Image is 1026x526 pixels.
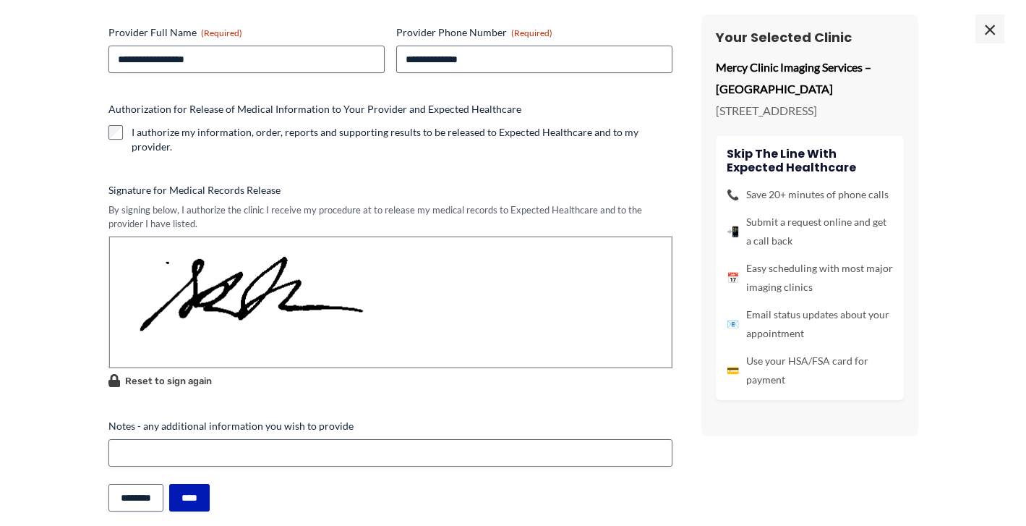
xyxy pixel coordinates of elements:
li: Email status updates about your appointment [727,305,893,343]
span: 📅 [727,268,739,287]
img: Signature Image [108,236,672,368]
h3: Your Selected Clinic [716,29,904,46]
li: Save 20+ minutes of phone calls [727,185,893,204]
span: (Required) [511,27,552,38]
label: Provider Full Name [108,25,385,40]
div: By signing below, I authorize the clinic I receive my procedure at to release my medical records ... [108,203,672,230]
span: 📞 [727,185,739,204]
p: Mercy Clinic Imaging Services – [GEOGRAPHIC_DATA] [716,56,904,99]
label: Notes - any additional information you wish to provide [108,419,672,433]
li: Submit a request online and get a call back [727,213,893,250]
span: × [975,14,1004,43]
span: 📲 [727,222,739,241]
li: Use your HSA/FSA card for payment [727,352,893,389]
p: [STREET_ADDRESS] [716,100,904,122]
li: Easy scheduling with most major imaging clinics [727,259,893,297]
label: Provider Phone Number [396,25,672,40]
h4: Skip the line with Expected Healthcare [727,147,893,174]
legend: Authorization for Release of Medical Information to Your Provider and Expected Healthcare [108,102,521,116]
span: 💳 [727,361,739,380]
span: 📧 [727,315,739,334]
span: (Required) [201,27,242,38]
label: I authorize my information, order, reports and supporting results to be released to Expected Heal... [132,125,672,154]
button: Reset to sign again [108,372,212,389]
label: Signature for Medical Records Release [108,183,672,198]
